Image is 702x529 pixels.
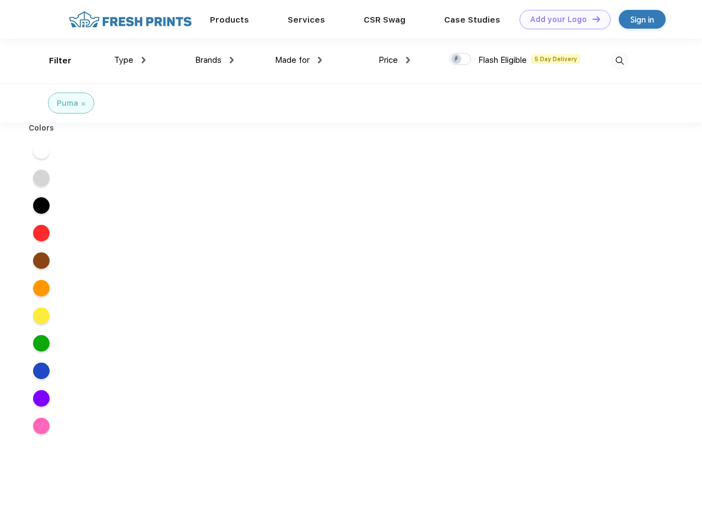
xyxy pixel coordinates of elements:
[57,98,78,109] div: Puma
[288,15,325,25] a: Services
[364,15,406,25] a: CSR Swag
[230,57,234,63] img: dropdown.png
[592,16,600,22] img: DT
[49,55,72,67] div: Filter
[82,102,85,106] img: filter_cancel.svg
[611,52,629,70] img: desktop_search.svg
[530,15,587,24] div: Add your Logo
[275,55,310,65] span: Made for
[142,57,145,63] img: dropdown.png
[114,55,133,65] span: Type
[66,10,195,29] img: fo%20logo%202.webp
[478,55,527,65] span: Flash Eligible
[531,54,580,64] span: 5 Day Delivery
[210,15,249,25] a: Products
[379,55,398,65] span: Price
[20,122,63,134] div: Colors
[630,13,654,26] div: Sign in
[195,55,222,65] span: Brands
[406,57,410,63] img: dropdown.png
[318,57,322,63] img: dropdown.png
[619,10,666,29] a: Sign in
